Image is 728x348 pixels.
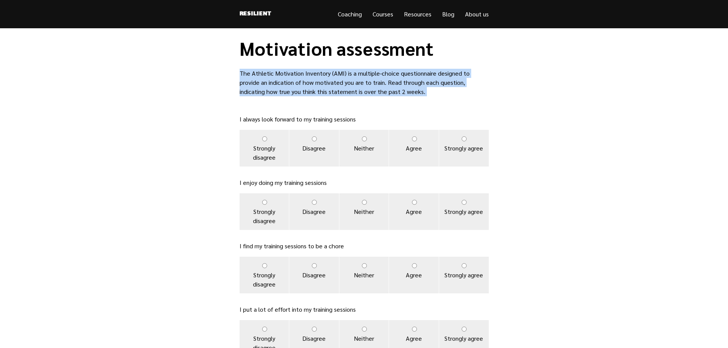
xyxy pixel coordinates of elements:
[289,130,339,167] label: Disagree
[240,115,489,124] p: I always look forward to my training sessions
[240,178,489,187] p: I enjoy doing my training sessions
[404,10,431,18] a: Resources
[240,130,289,167] label: Strongly disagree
[240,193,289,230] label: Strongly disagree
[412,327,417,332] input: Agree
[439,193,489,230] label: Strongly agree
[462,200,467,205] input: Strongly agree
[240,37,489,60] h1: Motivation assessment
[412,200,417,205] input: Agree
[240,241,489,251] p: I find my training sessions to be a chore
[362,327,367,332] input: Neither
[462,327,467,332] input: Strongly agree
[338,10,362,18] a: Coaching
[240,305,489,314] p: I put a lot of effort into my training sessions
[240,69,489,96] p: The Athletic Motivation Inventory (AMI) is a multiple-choice questionnaire designed to provide an...
[312,136,317,141] input: Disagree
[339,257,389,293] label: Neither
[289,193,339,230] label: Disagree
[412,263,417,268] input: Agree
[362,263,367,268] input: Neither
[462,263,467,268] input: Strongly agree
[339,130,389,167] label: Neither
[442,10,454,18] a: Blog
[412,136,417,141] input: Agree
[362,136,367,141] input: Neither
[312,327,317,332] input: Disagree
[262,327,267,332] input: Strongly disagree
[312,200,317,205] input: Disagree
[312,263,317,268] input: Disagree
[289,257,339,293] label: Disagree
[462,136,467,141] input: Strongly agree
[389,193,439,230] label: Agree
[439,257,489,293] label: Strongly agree
[389,130,439,167] label: Agree
[439,130,489,167] label: Strongly agree
[465,10,489,18] a: About us
[240,257,289,293] label: Strongly disagree
[262,200,267,205] input: Strongly disagree
[389,257,439,293] label: Agree
[240,9,271,19] a: Resilient
[262,263,267,268] input: Strongly disagree
[373,10,393,18] a: Courses
[262,136,267,141] input: Strongly disagree
[362,200,367,205] input: Neither
[339,193,389,230] label: Neither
